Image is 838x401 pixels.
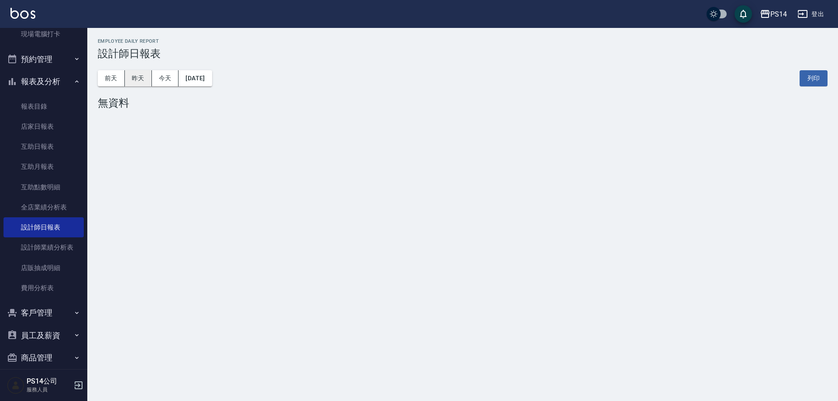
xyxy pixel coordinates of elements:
[3,278,84,298] a: 費用分析表
[98,70,125,86] button: 前天
[3,258,84,278] a: 店販抽成明細
[98,48,828,60] h3: 設計師日報表
[756,5,790,23] button: PS14
[3,48,84,71] button: 預約管理
[3,237,84,257] a: 設計師業績分析表
[3,96,84,117] a: 報表目錄
[98,38,828,44] h2: Employee Daily Report
[800,70,828,86] button: 列印
[794,6,828,22] button: 登出
[152,70,179,86] button: 今天
[3,302,84,324] button: 客戶管理
[3,24,84,44] a: 現場電腦打卡
[3,177,84,197] a: 互助點數明細
[27,377,71,386] h5: PS14公司
[3,137,84,157] a: 互助日報表
[98,97,828,109] div: 無資料
[3,70,84,93] button: 報表及分析
[10,8,35,19] img: Logo
[125,70,152,86] button: 昨天
[770,9,787,20] div: PS14
[3,217,84,237] a: 設計師日報表
[3,197,84,217] a: 全店業績分析表
[3,157,84,177] a: 互助月報表
[27,386,71,394] p: 服務人員
[3,324,84,347] button: 員工及薪資
[735,5,752,23] button: save
[3,346,84,369] button: 商品管理
[3,117,84,137] a: 店家日報表
[179,70,212,86] button: [DATE]
[7,377,24,394] img: Person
